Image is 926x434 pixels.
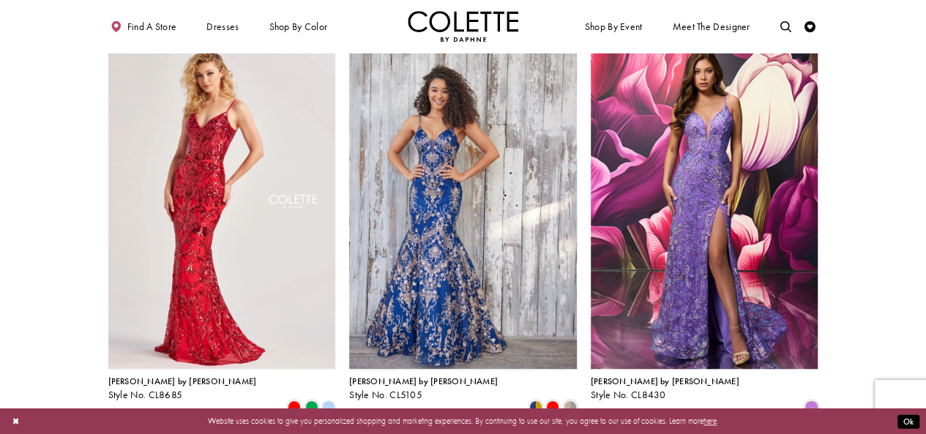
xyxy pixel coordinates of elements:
span: [PERSON_NAME] by [PERSON_NAME] [108,375,257,387]
a: here [703,416,717,426]
span: Style No. CL5105 [349,389,422,401]
i: Red [546,400,559,414]
a: Visit Colette by Daphne Style No. CL8430 Page [591,38,818,369]
img: Colette by Daphne [408,11,519,42]
a: Find a store [108,11,179,42]
span: Shop by color [269,21,327,32]
a: Visit Colette by Daphne Style No. CL5105 Page [349,38,577,369]
span: Find a store [127,21,177,32]
span: [PERSON_NAME] by [PERSON_NAME] [349,375,498,387]
span: Dresses [206,21,239,32]
i: Gold/Pewter [564,400,577,414]
button: Submit Dialog [897,414,919,428]
span: Shop By Event [582,11,645,42]
a: Meet the designer [670,11,753,42]
a: Visit Colette by Daphne Style No. CL8685 Page [108,38,336,369]
a: Toggle search [777,11,794,42]
a: Visit Home Page [408,11,519,42]
i: Orchid [804,400,818,414]
i: Red [288,400,301,414]
span: Style No. CL8430 [591,389,666,401]
i: Navy Blue/Gold [529,400,542,414]
a: Check Wishlist [802,11,818,42]
div: Colette by Daphne Style No. CL8430 [591,377,739,400]
i: Periwinkle [322,400,335,414]
span: Shop by color [266,11,330,42]
div: Colette by Daphne Style No. CL8685 [108,377,257,400]
i: Emerald [305,400,318,414]
span: Meet the designer [672,21,750,32]
span: [PERSON_NAME] by [PERSON_NAME] [591,375,739,387]
span: Shop By Event [585,21,643,32]
p: Website uses cookies to give you personalized shopping and marketing experiences. By continuing t... [80,414,846,428]
span: Dresses [204,11,242,42]
span: Style No. CL8685 [108,389,183,401]
button: Close Dialog [7,411,25,431]
div: Colette by Daphne Style No. CL5105 [349,377,498,400]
